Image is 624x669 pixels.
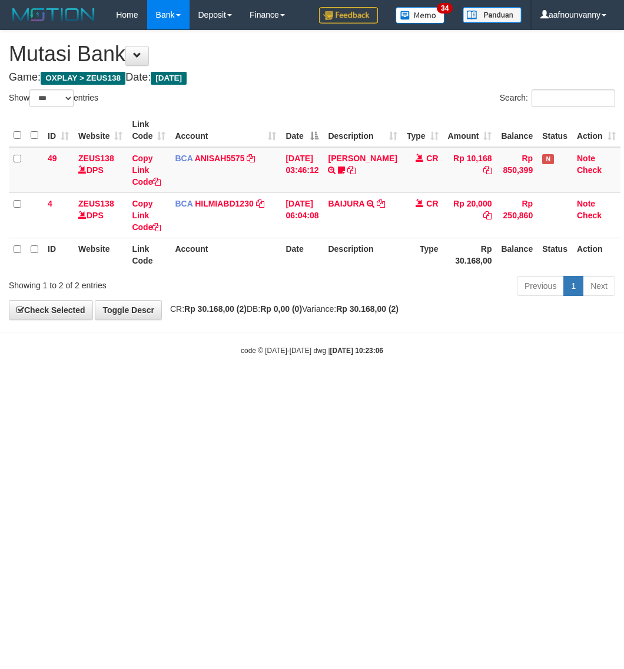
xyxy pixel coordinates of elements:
[443,192,497,238] td: Rp 20,000
[323,238,401,271] th: Description
[29,89,74,107] select: Showentries
[443,238,497,271] th: Rp 30.168,00
[48,154,57,163] span: 49
[463,7,522,23] img: panduan.png
[132,199,161,232] a: Copy Link Code
[74,238,127,271] th: Website
[9,72,615,84] h4: Game: Date:
[151,72,187,85] span: [DATE]
[537,114,572,147] th: Status
[377,199,385,208] a: Copy BAIJURA to clipboard
[328,199,364,208] a: BAIJURA
[319,7,378,24] img: Feedback.jpg
[281,238,323,271] th: Date
[175,154,192,163] span: BCA
[563,276,583,296] a: 1
[496,238,537,271] th: Balance
[328,154,397,163] a: [PERSON_NAME]
[437,3,453,14] span: 34
[542,154,554,164] span: Has Note
[170,114,281,147] th: Account: activate to sort column ascending
[572,238,620,271] th: Action
[95,300,162,320] a: Toggle Descr
[43,238,74,271] th: ID
[175,199,192,208] span: BCA
[496,192,537,238] td: Rp 250,860
[532,89,615,107] input: Search:
[443,147,497,193] td: Rp 10,168
[483,165,492,175] a: Copy Rp 10,168 to clipboard
[74,147,127,193] td: DPS
[323,114,401,147] th: Description: activate to sort column ascending
[426,154,438,163] span: CR
[78,199,114,208] a: ZEUS138
[260,304,302,314] strong: Rp 0,00 (0)
[48,199,52,208] span: 4
[583,276,615,296] a: Next
[426,199,438,208] span: CR
[195,154,245,163] a: ANISAH5575
[241,347,383,355] small: code © [DATE]-[DATE] dwg |
[247,154,255,163] a: Copy ANISAH5575 to clipboard
[281,192,323,238] td: [DATE] 06:04:08
[127,238,170,271] th: Link Code
[572,114,620,147] th: Action: activate to sort column ascending
[517,276,564,296] a: Previous
[483,211,492,220] a: Copy Rp 20,000 to clipboard
[443,114,497,147] th: Amount: activate to sort column ascending
[347,165,356,175] a: Copy INA PAUJANAH to clipboard
[184,304,247,314] strong: Rp 30.168,00 (2)
[256,199,264,208] a: Copy HILMIABD1230 to clipboard
[9,6,98,24] img: MOTION_logo.png
[9,300,93,320] a: Check Selected
[195,199,254,208] a: HILMIABD1230
[281,114,323,147] th: Date: activate to sort column descending
[78,154,114,163] a: ZEUS138
[537,238,572,271] th: Status
[74,114,127,147] th: Website: activate to sort column ascending
[43,114,74,147] th: ID: activate to sort column ascending
[396,7,445,24] img: Button%20Memo.svg
[9,275,251,291] div: Showing 1 to 2 of 2 entries
[170,238,281,271] th: Account
[9,89,98,107] label: Show entries
[402,114,443,147] th: Type: activate to sort column ascending
[281,147,323,193] td: [DATE] 03:46:12
[577,199,595,208] a: Note
[127,114,170,147] th: Link Code: activate to sort column ascending
[132,154,161,187] a: Copy Link Code
[577,154,595,163] a: Note
[402,238,443,271] th: Type
[496,114,537,147] th: Balance
[500,89,615,107] label: Search:
[336,304,399,314] strong: Rp 30.168,00 (2)
[9,42,615,66] h1: Mutasi Bank
[577,211,602,220] a: Check
[577,165,602,175] a: Check
[496,147,537,193] td: Rp 850,399
[330,347,383,355] strong: [DATE] 10:23:06
[41,72,125,85] span: OXPLAY > ZEUS138
[164,304,399,314] span: CR: DB: Variance:
[74,192,127,238] td: DPS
